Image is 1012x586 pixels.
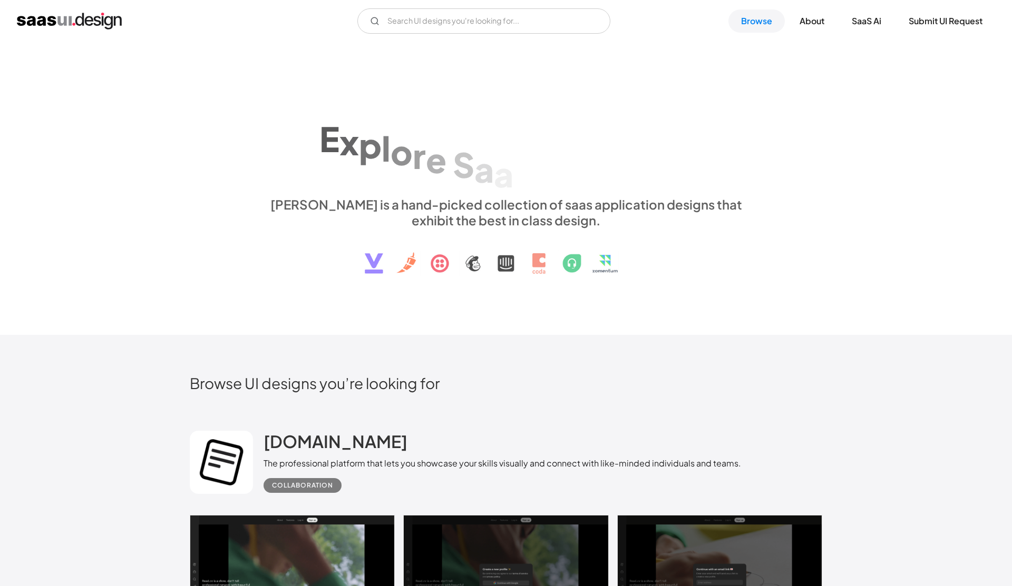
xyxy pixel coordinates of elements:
div: r [413,135,426,176]
div: The professional platform that lets you showcase your skills visually and connect with like-minde... [264,457,741,470]
a: SaaS Ai [839,9,894,33]
a: About [787,9,837,33]
h2: [DOMAIN_NAME] [264,431,407,452]
div: p [359,125,382,165]
h2: Browse UI designs you’re looking for [190,374,822,392]
div: x [339,122,359,162]
div: e [426,140,446,180]
div: S [453,144,474,185]
h1: Explore SaaS UI design patterns & interactions. [264,105,748,186]
div: o [391,132,413,172]
div: a [494,154,513,194]
div: [PERSON_NAME] is a hand-picked collection of saas application designs that exhibit the best in cl... [264,196,748,228]
div: l [382,128,391,168]
form: Email Form [357,8,610,34]
a: Browse [728,9,785,33]
input: Search UI designs you're looking for... [357,8,610,34]
a: [DOMAIN_NAME] [264,431,407,457]
a: home [17,13,122,29]
div: E [319,118,339,159]
a: Submit UI Request [896,9,995,33]
img: text, icon, saas logo [346,228,666,283]
div: Collaboration [272,479,333,492]
div: a [474,149,494,190]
